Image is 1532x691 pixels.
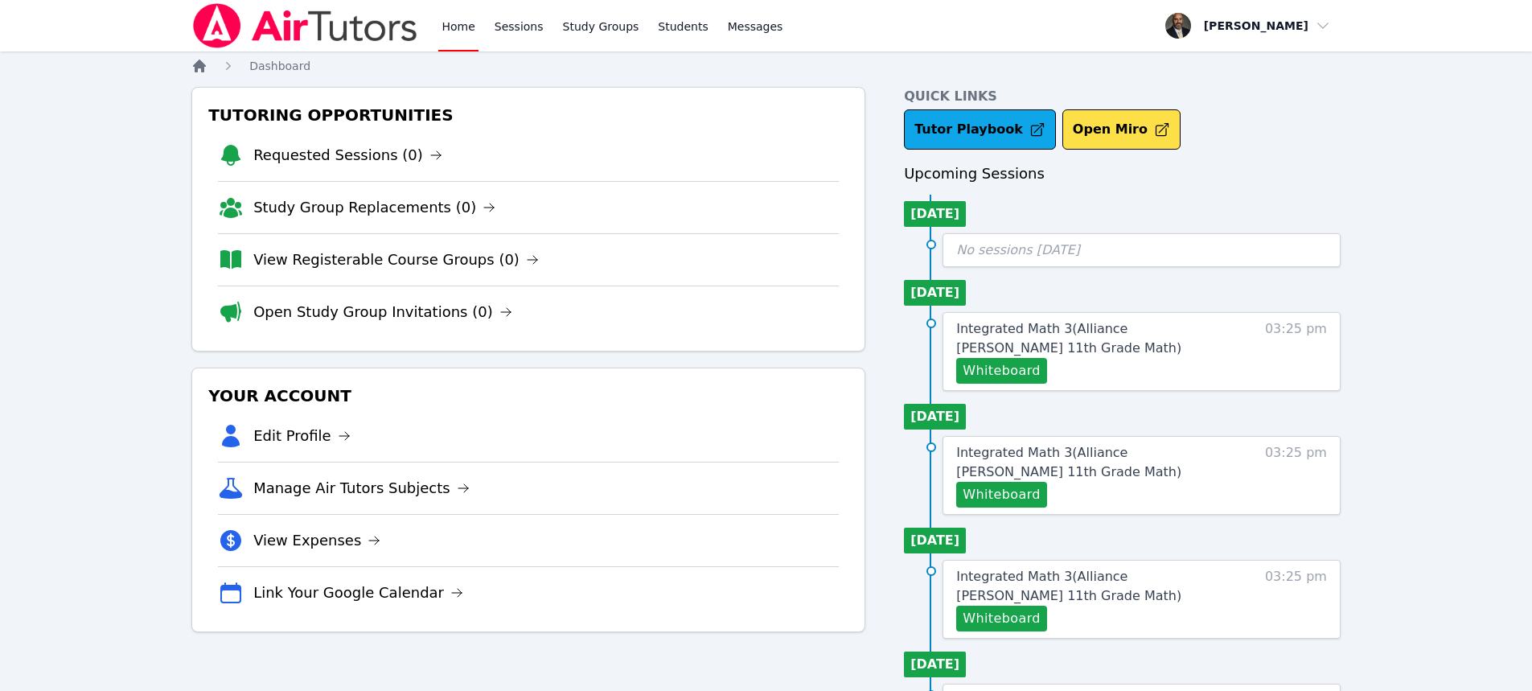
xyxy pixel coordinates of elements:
a: Open Study Group Invitations (0) [253,301,512,323]
a: Integrated Math 3(Alliance [PERSON_NAME] 11th Grade Math) [956,443,1234,482]
h4: Quick Links [904,87,1341,106]
span: No sessions [DATE] [956,242,1080,257]
span: Integrated Math 3 ( Alliance [PERSON_NAME] 11th Grade Math ) [956,321,1181,356]
span: Integrated Math 3 ( Alliance [PERSON_NAME] 11th Grade Math ) [956,569,1181,603]
span: 03:25 pm [1265,443,1327,508]
span: Dashboard [249,60,310,72]
button: Whiteboard [956,482,1047,508]
a: Requested Sessions (0) [253,144,442,167]
a: Manage Air Tutors Subjects [253,477,470,500]
button: Open Miro [1062,109,1181,150]
a: Dashboard [249,58,310,74]
img: Air Tutors [191,3,419,48]
a: Study Group Replacements (0) [253,196,495,219]
button: Whiteboard [956,606,1047,631]
nav: Breadcrumb [191,58,1341,74]
a: Integrated Math 3(Alliance [PERSON_NAME] 11th Grade Math) [956,567,1234,606]
button: Whiteboard [956,358,1047,384]
a: Tutor Playbook [904,109,1056,150]
h3: Tutoring Opportunities [205,101,852,130]
span: Integrated Math 3 ( Alliance [PERSON_NAME] 11th Grade Math ) [956,445,1181,479]
a: View Registerable Course Groups (0) [253,249,539,271]
li: [DATE] [904,528,966,553]
li: [DATE] [904,404,966,430]
li: [DATE] [904,201,966,227]
a: Edit Profile [253,425,351,447]
a: Integrated Math 3(Alliance [PERSON_NAME] 11th Grade Math) [956,319,1234,358]
li: [DATE] [904,280,966,306]
h3: Your Account [205,381,852,410]
a: View Expenses [253,529,380,552]
h3: Upcoming Sessions [904,162,1341,185]
li: [DATE] [904,652,966,677]
span: 03:25 pm [1265,567,1327,631]
span: Messages [728,19,783,35]
span: 03:25 pm [1265,319,1327,384]
a: Link Your Google Calendar [253,582,463,604]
